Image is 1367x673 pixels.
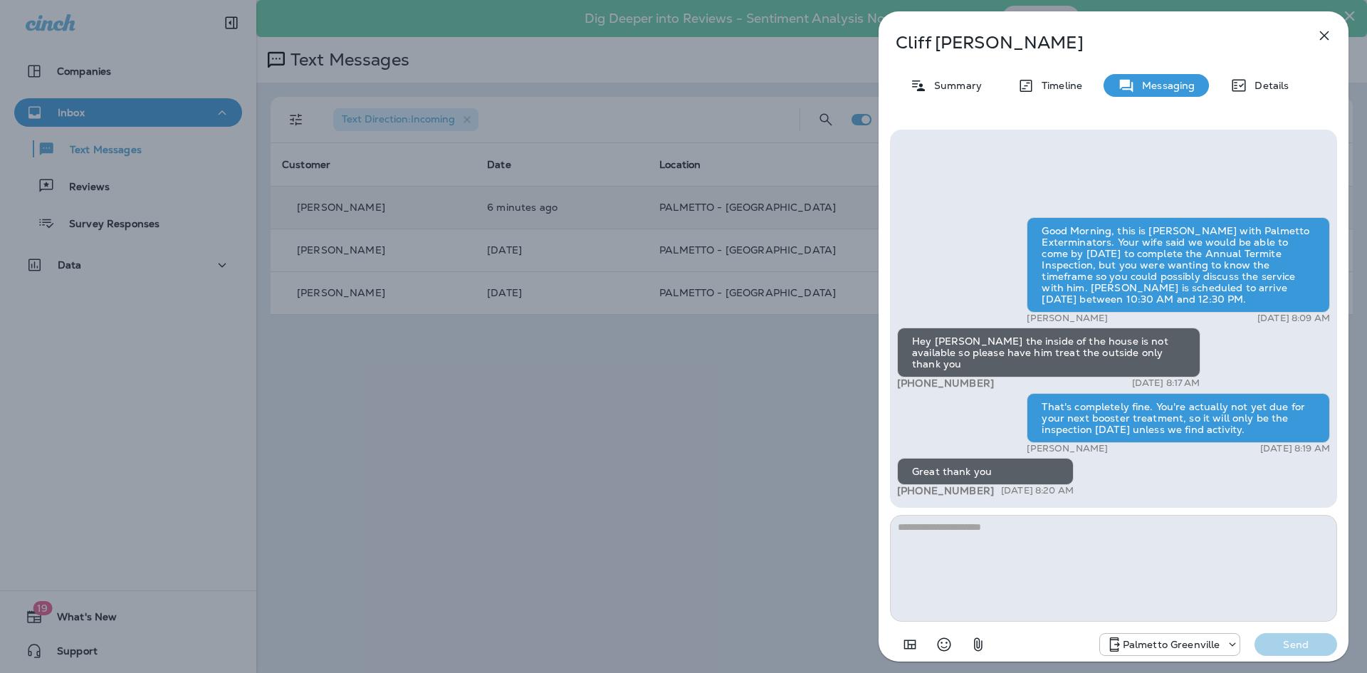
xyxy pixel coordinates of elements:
[1027,217,1330,313] div: Good Morning, this is [PERSON_NAME] with Palmetto Exterminators. Your wife said we would be able ...
[1035,80,1082,91] p: Timeline
[1027,313,1108,324] p: [PERSON_NAME]
[1135,80,1195,91] p: Messaging
[897,484,994,497] span: [PHONE_NUMBER]
[1100,636,1240,653] div: +1 (864) 385-1074
[930,630,958,659] button: Select an emoji
[897,377,994,390] span: [PHONE_NUMBER]
[1123,639,1220,650] p: Palmetto Greenville
[1247,80,1289,91] p: Details
[897,328,1200,377] div: Hey [PERSON_NAME] the inside of the house is not available so please have him treat the outside o...
[897,458,1074,485] div: Great thank you
[1257,313,1330,324] p: [DATE] 8:09 AM
[896,630,924,659] button: Add in a premade template
[1132,377,1200,389] p: [DATE] 8:17 AM
[1001,485,1074,496] p: [DATE] 8:20 AM
[896,33,1284,53] p: Cliff [PERSON_NAME]
[927,80,982,91] p: Summary
[1027,393,1330,443] div: That's completely fine. You're actually not yet due for your next booster treatment, so it will o...
[1260,443,1330,454] p: [DATE] 8:19 AM
[1027,443,1108,454] p: [PERSON_NAME]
